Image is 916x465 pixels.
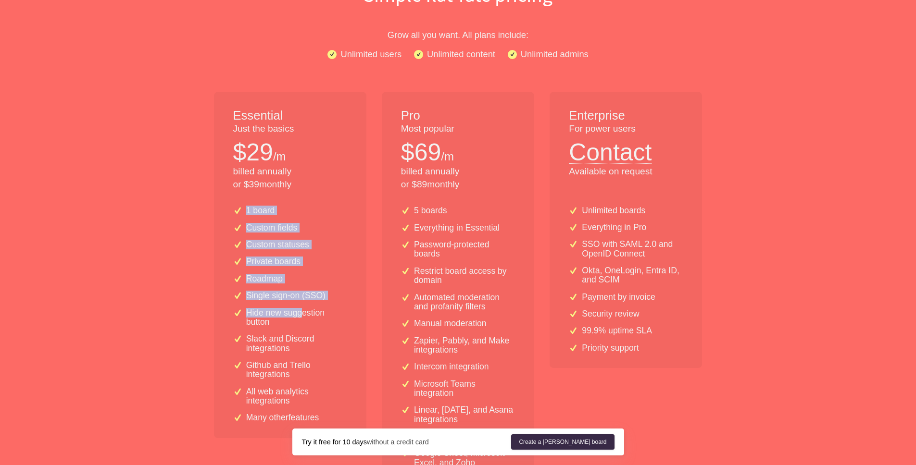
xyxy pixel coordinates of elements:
[246,387,347,406] p: All web analytics integrations
[246,240,309,249] p: Custom statuses
[233,122,347,135] p: Just the basics
[401,135,441,169] p: $ 69
[246,308,347,327] p: Hide new suggestion button
[582,240,683,258] p: SSO with SAML 2.0 and OpenID Connect
[414,405,515,424] p: Linear, [DATE], and Asana integrations
[582,326,652,335] p: 99.9% uptime SLA
[246,223,298,232] p: Custom fields
[569,135,652,164] button: Contact
[414,336,515,355] p: Zapier, Pabbly, and Make integrations
[401,107,515,124] h1: Pro
[273,148,286,165] p: /m
[289,413,319,422] a: features
[151,28,766,42] p: Grow all you want. All plans include:
[582,343,639,353] p: Priority support
[233,107,347,124] h1: Essential
[582,293,655,302] p: Payment by invoice
[582,206,645,215] p: Unlimited boards
[233,135,273,169] p: $ 29
[246,291,326,300] p: Single sign-on (SSO)
[569,165,683,178] p: Available on request
[414,362,489,371] p: Intercom integration
[569,122,683,135] p: For power users
[246,334,347,353] p: Slack and Discord integrations
[340,47,402,61] p: Unlimited users
[302,437,512,447] div: without a credit card
[569,107,683,124] h1: Enterprise
[582,309,639,318] p: Security review
[401,165,515,191] p: billed annually or $ 89 monthly
[427,47,495,61] p: Unlimited content
[441,148,454,165] p: /m
[246,257,301,266] p: Private boards
[414,379,515,398] p: Microsoft Teams integration
[414,223,500,232] p: Everything in Essential
[582,223,646,232] p: Everything in Pro
[521,47,589,61] p: Unlimited admins
[246,361,347,379] p: Github and Trello integrations
[246,206,275,215] p: 1 board
[414,206,447,215] p: 5 boards
[414,319,487,328] p: Manual moderation
[511,434,614,450] a: Create a [PERSON_NAME] board
[414,240,515,259] p: Password-protected boards
[401,122,515,135] p: Most popular
[302,438,367,446] strong: Try it free for 10 days
[246,274,283,283] p: Roadmap
[233,165,347,191] p: billed annually or $ 39 monthly
[246,413,319,422] p: Many other
[582,266,683,285] p: Okta, OneLogin, Entra ID, and SCIM
[414,293,515,312] p: Automated moderation and profanity filters
[414,267,515,285] p: Restrict board access by domain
